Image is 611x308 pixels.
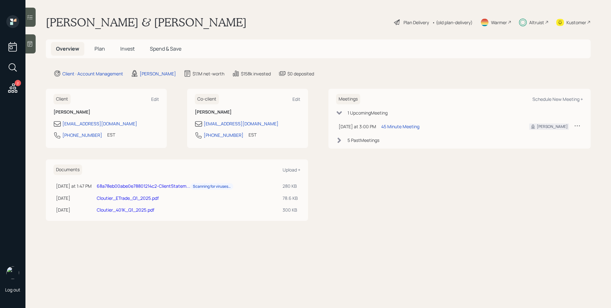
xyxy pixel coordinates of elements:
div: Edit [292,96,300,102]
div: [EMAIL_ADDRESS][DOMAIN_NAME] [204,120,278,127]
div: [PHONE_NUMBER] [62,132,102,138]
h1: [PERSON_NAME] & [PERSON_NAME] [46,15,247,29]
div: Log out [5,287,20,293]
div: 280 KB [283,183,298,189]
div: EST [107,131,115,138]
div: $0 deposited [287,70,314,77]
div: Kustomer [566,19,586,26]
div: [PERSON_NAME] [140,70,176,77]
div: Altruist [529,19,544,26]
span: Spend & Save [150,45,181,52]
div: [DATE] at 1:47 PM [56,183,92,189]
div: [EMAIL_ADDRESS][DOMAIN_NAME] [62,120,137,127]
img: james-distasi-headshot.png [6,266,19,279]
div: [DATE] at 3:00 PM [339,123,376,130]
span: Overview [56,45,79,52]
div: Warmer [491,19,507,26]
div: • (old plan-delivery) [432,19,473,26]
div: [DATE] [56,195,92,201]
div: 5 Past Meeting s [348,137,379,143]
h6: [PERSON_NAME] [53,109,159,115]
h6: Documents [53,164,82,175]
div: [PERSON_NAME] [537,124,568,129]
div: 45 Minute Meeting [381,123,419,130]
div: EST [249,131,256,138]
div: Client · Account Management [62,70,123,77]
h6: Client [53,94,71,104]
div: 300 KB [283,206,298,213]
div: Upload + [283,167,300,173]
div: Schedule New Meeting + [532,96,583,102]
div: [PHONE_NUMBER] [204,132,243,138]
div: Scanning for viruses… [193,184,231,189]
div: 78.6 KB [283,195,298,201]
a: Cloutier_401K_Q1_2025.pdf [97,207,154,213]
div: 2 [15,80,21,86]
div: 1 Upcoming Meeting [348,109,388,116]
div: [DATE] [56,206,92,213]
div: Plan Delivery [404,19,429,26]
h6: [PERSON_NAME] [195,109,300,115]
span: Invest [120,45,135,52]
div: Edit [151,96,159,102]
h6: Co-client [195,94,219,104]
div: $1.1M net-worth [193,70,224,77]
h6: Meetings [336,94,360,104]
a: 68a78eb00abe0e78801214c2-ClientStatem...Scanning for viruses… [97,183,233,189]
a: Cloutier_ETrade_Q1_2025.pdf [97,195,159,201]
span: Plan [95,45,105,52]
div: $158k invested [241,70,271,77]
